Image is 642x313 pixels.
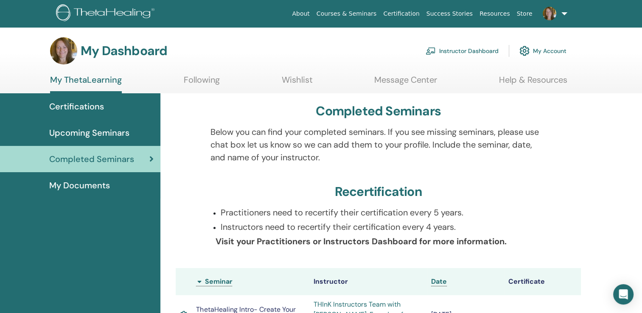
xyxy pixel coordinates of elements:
img: default.jpg [50,37,77,64]
a: My ThetaLearning [50,75,122,93]
img: cog.svg [519,44,530,58]
span: Upcoming Seminars [49,126,129,139]
a: My Account [519,42,566,60]
span: Completed Seminars [49,153,134,165]
img: default.jpg [543,7,556,20]
a: Help & Resources [499,75,567,91]
th: Instructor [309,268,427,295]
h3: Recertification [335,184,422,199]
a: Following [184,75,220,91]
a: Resources [476,6,513,22]
p: Instructors need to recertify their certification every 4 years. [221,221,546,233]
a: Wishlist [282,75,313,91]
a: Instructor Dashboard [426,42,499,60]
a: About [289,6,313,22]
a: Store [513,6,536,22]
a: Success Stories [423,6,476,22]
h3: Completed Seminars [316,103,441,119]
a: Courses & Seminars [313,6,380,22]
p: Below you can find your completed seminars. If you see missing seminars, please use chat box let ... [210,126,546,164]
span: My Documents [49,179,110,192]
span: Certifications [49,100,104,113]
a: Message Center [374,75,437,91]
img: logo.png [56,4,157,23]
h3: My Dashboard [81,43,167,59]
p: Practitioners need to recertify their certification every 5 years. [221,206,546,219]
a: Certification [380,6,423,22]
a: Date [431,277,447,286]
th: Certificate [504,268,581,295]
img: chalkboard-teacher.svg [426,47,436,55]
b: Visit your Practitioners or Instructors Dashboard for more information. [216,236,507,247]
div: Open Intercom Messenger [613,284,634,305]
